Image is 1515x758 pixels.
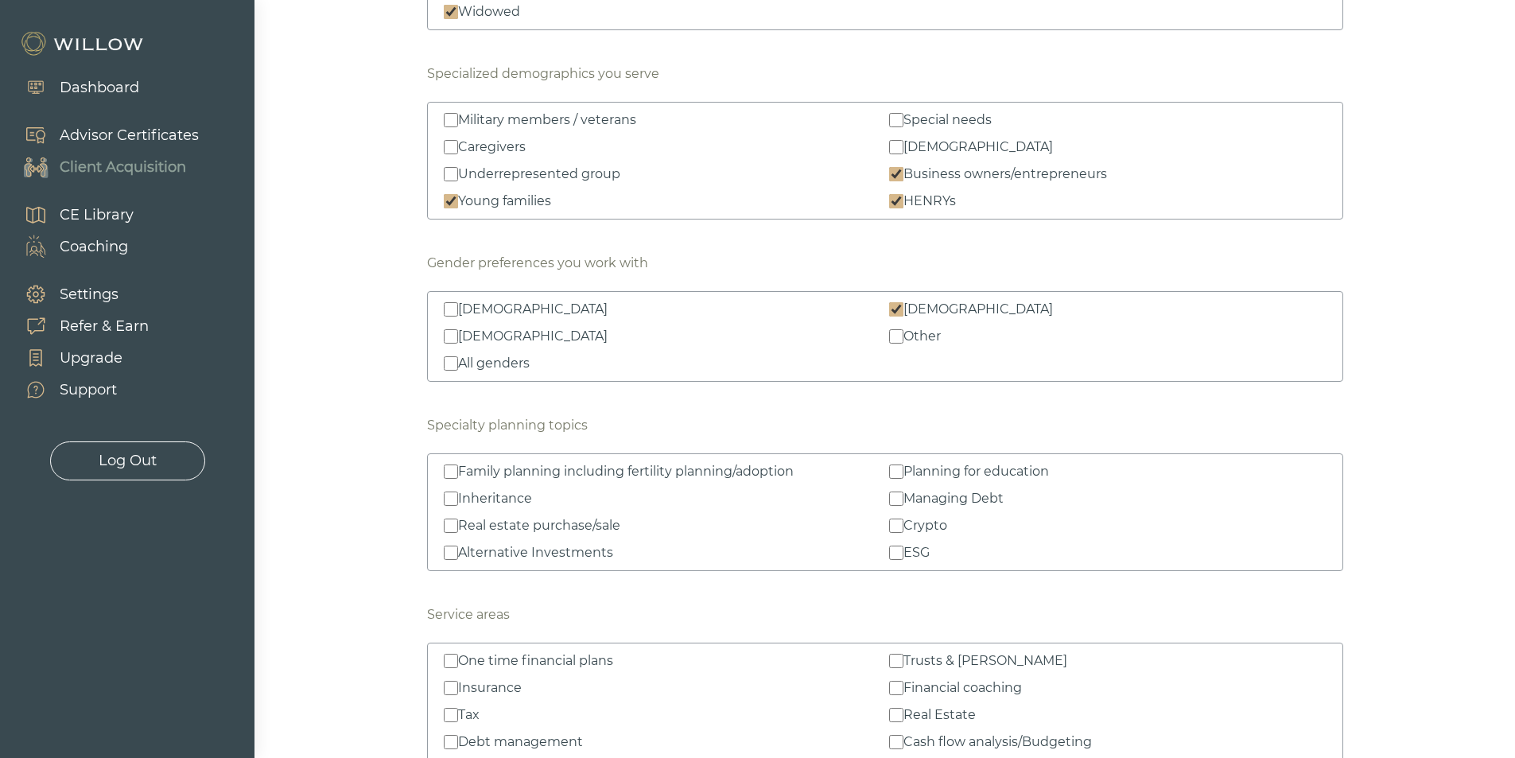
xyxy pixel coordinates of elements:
div: Financial coaching [903,678,1022,698]
div: Trusts & [PERSON_NAME] [903,651,1067,671]
div: [DEMOGRAPHIC_DATA] [458,300,608,319]
div: Widowed [458,2,520,21]
div: [DEMOGRAPHIC_DATA] [903,138,1053,157]
a: Settings [8,278,149,310]
div: Caregivers [458,138,526,157]
div: Other [903,327,941,346]
div: Specialty planning topics [427,416,588,435]
div: Specialized demographics you serve [427,64,659,84]
input: HENRYs [889,194,903,208]
div: One time financial plans [458,651,613,671]
input: Financial coaching [889,681,903,695]
div: Service areas [427,605,510,624]
div: Alternative Investments [458,543,613,562]
input: Cash flow analysis/Budgeting [889,735,903,749]
a: CE Library [8,199,134,231]
div: Crypto [903,516,947,535]
input: Inheritance [444,492,458,506]
div: Dashboard [60,77,139,99]
input: Military members / veterans [444,113,458,127]
div: CE Library [60,204,134,226]
div: Client Acquisition [60,157,186,178]
input: Family planning including fertility planning/adoption [444,465,458,479]
div: Underrepresented group [458,165,620,184]
div: Young families [458,192,551,211]
input: Debt management [444,735,458,749]
div: Advisor Certificates [60,125,199,146]
a: Upgrade [8,342,149,374]
div: Tax [458,706,480,725]
input: [DEMOGRAPHIC_DATA] [889,140,903,154]
input: Planning for education [889,465,903,479]
div: Settings [60,284,118,305]
input: Trusts & [PERSON_NAME] [889,654,903,668]
div: All genders [458,354,530,373]
div: [DEMOGRAPHIC_DATA] [903,300,1053,319]
input: [DEMOGRAPHIC_DATA] [889,302,903,317]
div: Cash flow analysis/Budgeting [903,733,1092,752]
div: Real Estate [903,706,976,725]
div: ESG [903,543,930,562]
input: Widowed [444,5,458,19]
input: Other [889,329,903,344]
input: Alternative Investments [444,546,458,560]
input: [DEMOGRAPHIC_DATA] [444,329,458,344]
img: Willow [20,31,147,56]
a: Coaching [8,231,134,262]
a: Dashboard [8,72,139,103]
div: Insurance [458,678,522,698]
div: Family planning including fertility planning/adoption [458,462,794,481]
input: Managing Debt [889,492,903,506]
input: Caregivers [444,140,458,154]
input: Tax [444,708,458,722]
input: Real Estate [889,708,903,722]
div: Managing Debt [903,489,1004,508]
input: One time financial plans [444,654,458,668]
div: Support [60,379,117,401]
div: Inheritance [458,489,532,508]
div: Refer & Earn [60,316,149,337]
div: [DEMOGRAPHIC_DATA] [458,327,608,346]
div: Log Out [99,450,157,472]
div: Business owners/entrepreneurs [903,165,1107,184]
input: All genders [444,356,458,371]
input: Crypto [889,519,903,533]
input: Real estate purchase/sale [444,519,458,533]
input: Underrepresented group [444,167,458,181]
input: ESG [889,546,903,560]
div: Planning for education [903,462,1049,481]
div: Real estate purchase/sale [458,516,620,535]
a: Refer & Earn [8,310,149,342]
a: Client Acquisition [8,151,199,183]
div: Special needs [903,111,992,130]
div: Debt management [458,733,583,752]
a: Advisor Certificates [8,119,199,151]
div: Gender preferences you work with [427,254,648,273]
input: Business owners/entrepreneurs [889,167,903,181]
input: [DEMOGRAPHIC_DATA] [444,302,458,317]
div: Coaching [60,236,128,258]
input: Insurance [444,681,458,695]
div: HENRYs [903,192,956,211]
div: Upgrade [60,348,122,369]
input: Special needs [889,113,903,127]
div: Military members / veterans [458,111,636,130]
input: Young families [444,194,458,208]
